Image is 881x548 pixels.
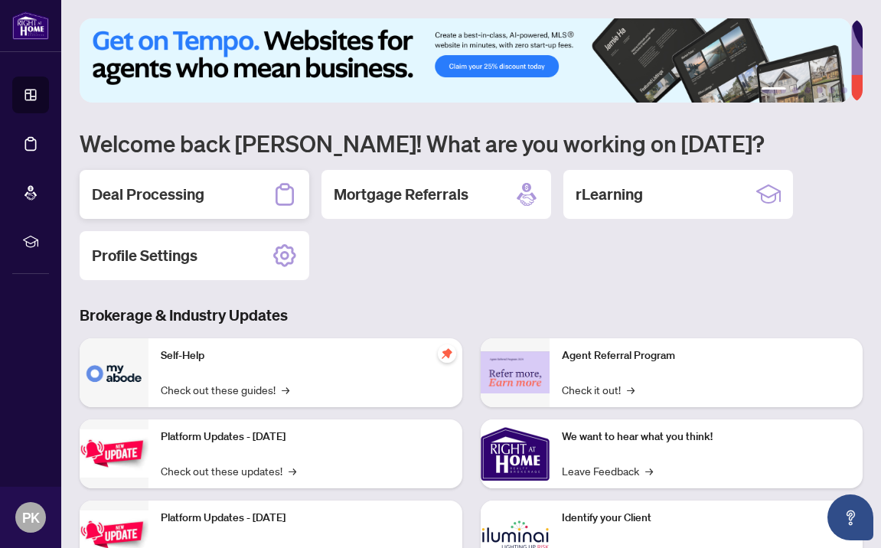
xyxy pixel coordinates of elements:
[562,462,653,479] a: Leave Feedback→
[12,11,49,40] img: logo
[627,381,635,398] span: →
[161,347,450,364] p: Self-Help
[481,419,550,488] img: We want to hear what you think!
[804,87,811,93] button: 3
[80,338,148,407] img: Self-Help
[576,184,643,205] h2: rLearning
[562,381,635,398] a: Check it out!→
[289,462,296,479] span: →
[827,494,873,540] button: Open asap
[562,510,851,527] p: Identify your Client
[161,462,296,479] a: Check out these updates!→
[562,347,851,364] p: Agent Referral Program
[80,18,851,103] img: Slide 0
[282,381,289,398] span: →
[80,129,863,158] h1: Welcome back [PERSON_NAME]! What are you working on [DATE]?
[438,344,456,363] span: pushpin
[80,305,863,326] h3: Brokerage & Industry Updates
[481,351,550,393] img: Agent Referral Program
[334,184,468,205] h2: Mortgage Referrals
[562,429,851,445] p: We want to hear what you think!
[92,184,204,205] h2: Deal Processing
[817,87,823,93] button: 4
[92,245,197,266] h2: Profile Settings
[161,429,450,445] p: Platform Updates - [DATE]
[645,462,653,479] span: →
[841,87,847,93] button: 6
[22,507,40,528] span: PK
[161,510,450,527] p: Platform Updates - [DATE]
[80,429,148,478] img: Platform Updates - July 21, 2025
[829,87,835,93] button: 5
[161,381,289,398] a: Check out these guides!→
[762,87,786,93] button: 1
[792,87,798,93] button: 2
